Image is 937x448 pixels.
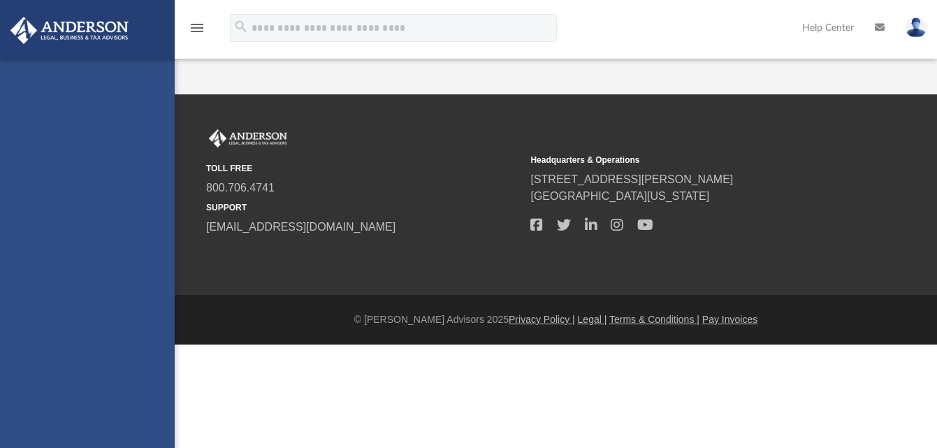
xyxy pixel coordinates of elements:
a: 800.706.4741 [206,182,275,194]
small: TOLL FREE [206,162,521,175]
a: menu [189,27,205,36]
a: [STREET_ADDRESS][PERSON_NAME] [530,173,733,185]
a: Pay Invoices [702,314,757,325]
a: [GEOGRAPHIC_DATA][US_STATE] [530,190,709,202]
i: search [233,19,249,34]
a: [EMAIL_ADDRESS][DOMAIN_NAME] [206,221,395,233]
small: Headquarters & Operations [530,154,845,166]
img: Anderson Advisors Platinum Portal [206,129,290,147]
div: © [PERSON_NAME] Advisors 2025 [175,312,937,327]
i: menu [189,20,205,36]
a: Legal | [578,314,607,325]
a: Privacy Policy | [509,314,575,325]
img: Anderson Advisors Platinum Portal [6,17,133,44]
a: Terms & Conditions | [609,314,699,325]
img: User Pic [906,17,927,38]
small: SUPPORT [206,201,521,214]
